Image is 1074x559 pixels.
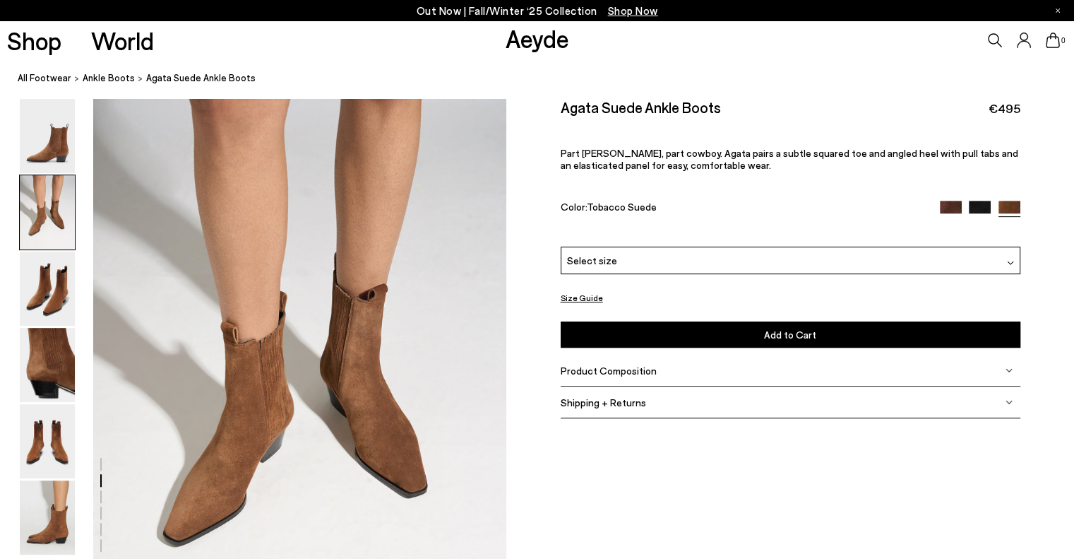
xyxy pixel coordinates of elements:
[20,252,75,326] img: Agata Suede Ankle Boots - Image 3
[764,329,816,341] span: Add to Cart
[83,71,135,86] a: ankle boots
[7,28,61,53] a: Shop
[1060,37,1067,45] span: 0
[146,71,256,86] span: Agata Suede Ankle Boots
[561,365,657,377] span: Product Composition
[1046,33,1060,48] a: 0
[18,59,1074,98] nav: breadcrumb
[1007,259,1014,266] img: svg%3E
[91,28,154,53] a: World
[561,289,603,307] button: Size Guide
[1006,367,1013,374] img: svg%3E
[561,201,926,217] div: Color:
[20,404,75,478] img: Agata Suede Ankle Boots - Image 5
[83,72,135,83] span: ankle boots
[989,100,1020,117] span: €495
[506,23,569,53] a: Aeyde
[20,328,75,402] img: Agata Suede Ankle Boots - Image 4
[417,2,658,20] p: Out Now | Fall/Winter ‘25 Collection
[18,71,71,86] a: All Footwear
[561,322,1020,348] button: Add to Cart
[20,99,75,173] img: Agata Suede Ankle Boots - Image 1
[561,147,1020,171] p: Part [PERSON_NAME], part cowboy. Agata pairs a subtle squared toe and angled heel with pull tabs ...
[20,481,75,555] img: Agata Suede Ankle Boots - Image 6
[608,4,658,17] span: Navigate to /collections/new-in
[561,98,721,116] h2: Agata Suede Ankle Boots
[561,396,646,408] span: Shipping + Returns
[567,253,617,268] span: Select size
[587,201,657,213] span: Tobacco Suede
[1006,399,1013,406] img: svg%3E
[20,175,75,249] img: Agata Suede Ankle Boots - Image 2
